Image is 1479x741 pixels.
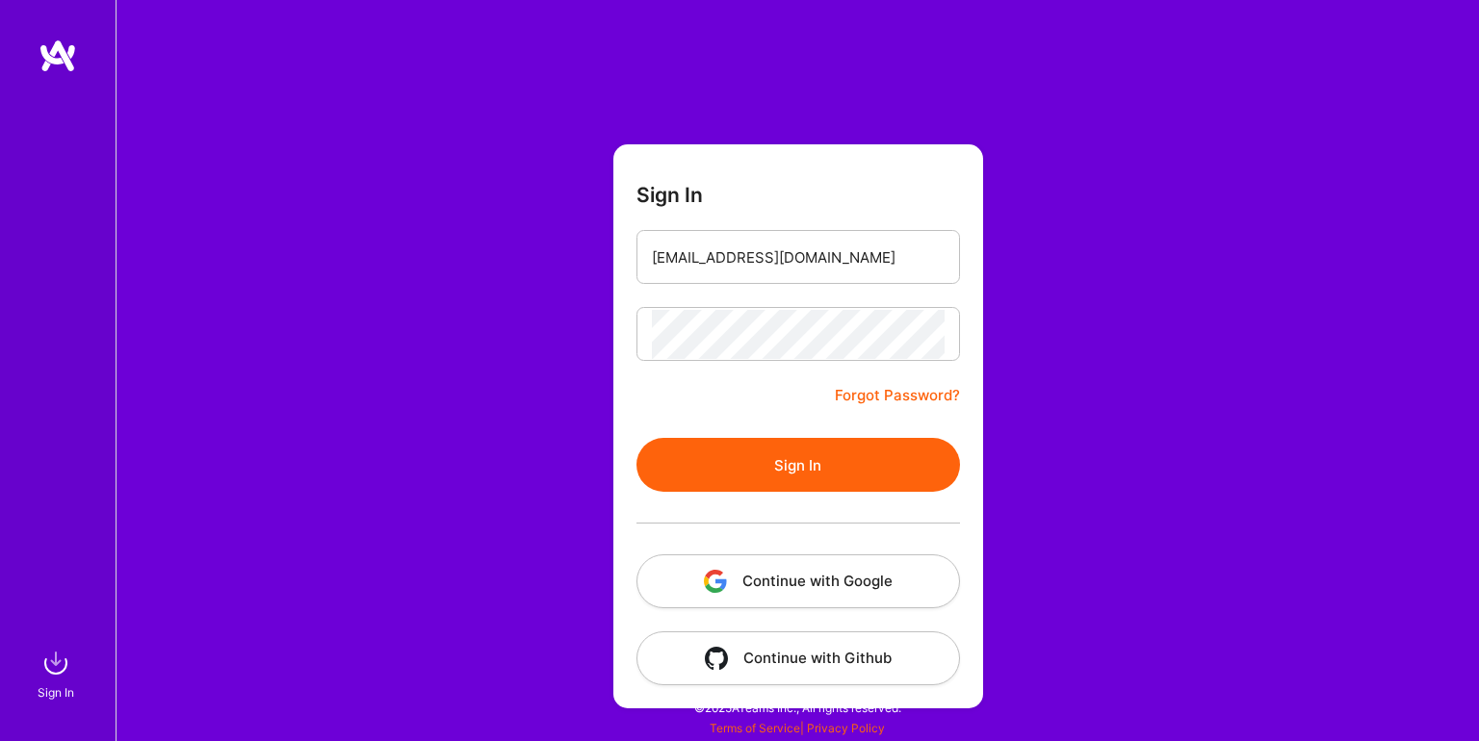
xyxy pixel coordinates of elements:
[636,438,960,492] button: Sign In
[835,384,960,407] a: Forgot Password?
[40,644,75,703] a: sign inSign In
[710,721,885,735] span: |
[652,233,945,282] input: Email...
[116,683,1479,731] div: © 2025 ATeams Inc., All rights reserved.
[37,644,75,682] img: sign in
[636,631,960,685] button: Continue with Github
[39,38,77,73] img: logo
[807,721,885,735] a: Privacy Policy
[636,554,960,608] button: Continue with Google
[710,721,800,735] a: Terms of Service
[38,682,74,703] div: Sign In
[704,570,727,593] img: icon
[636,183,703,207] h3: Sign In
[705,647,728,670] img: icon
